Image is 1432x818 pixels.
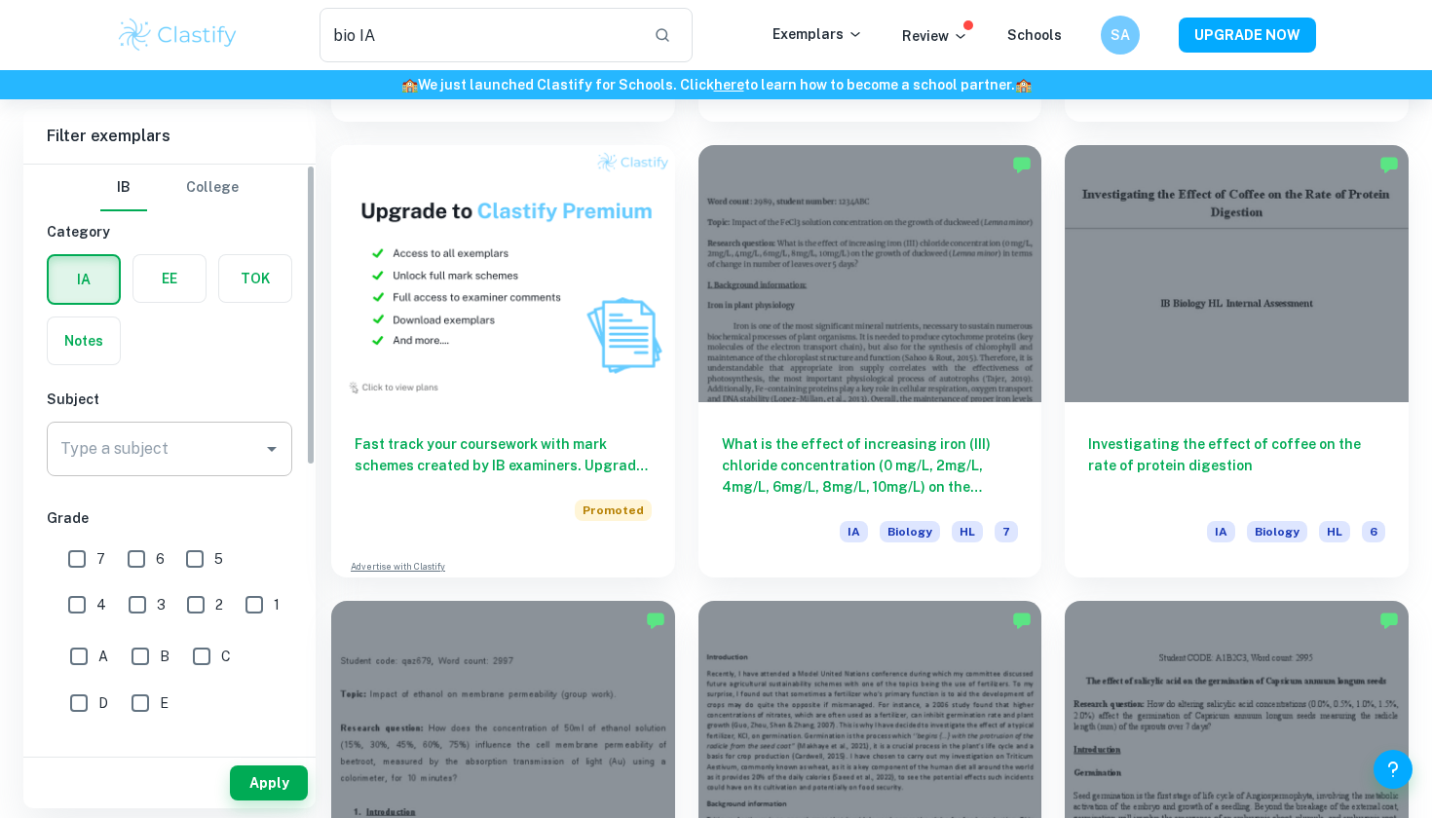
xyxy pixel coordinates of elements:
[258,435,285,463] button: Open
[722,433,1019,498] h6: What is the effect of increasing iron (III) chloride concentration (0 mg/L, 2mg/L, 4mg/L, 6mg/L, ...
[47,507,292,529] h6: Grade
[1379,611,1399,630] img: Marked
[98,646,108,667] span: A
[221,646,231,667] span: C
[1007,27,1062,43] a: Schools
[1319,521,1350,542] span: HL
[355,433,652,476] h6: Fast track your coursework with mark schemes created by IB examiners. Upgrade now
[1362,521,1385,542] span: 6
[902,25,968,47] p: Review
[698,145,1042,577] a: What is the effect of increasing iron (III) chloride concentration (0 mg/L, 2mg/L, 4mg/L, 6mg/L, ...
[100,165,147,211] button: IB
[4,74,1428,95] h6: We just launched Clastify for Schools. Click to learn how to become a school partner.
[1379,155,1399,174] img: Marked
[160,692,169,714] span: E
[331,145,675,402] img: Thumbnail
[1110,24,1132,46] h6: SA
[1207,521,1235,542] span: IA
[49,256,119,303] button: IA
[230,765,308,800] button: Apply
[401,77,418,93] span: 🏫
[351,560,445,574] a: Advertise with Clastify
[48,317,120,364] button: Notes
[160,646,170,667] span: B
[47,389,292,410] h6: Subject
[215,594,223,615] span: 2
[157,594,166,615] span: 3
[1012,155,1032,174] img: Marked
[186,165,239,211] button: College
[116,16,240,55] img: Clastify logo
[995,521,1018,542] span: 7
[646,611,665,630] img: Marked
[1179,18,1316,53] button: UPGRADE NOW
[133,255,206,302] button: EE
[100,165,239,211] div: Filter type choice
[219,255,291,302] button: TOK
[1101,16,1140,55] button: SA
[274,594,280,615] span: 1
[96,594,106,615] span: 4
[1065,145,1409,577] a: Investigating the effect of coffee on the rate of protein digestionIABiologyHL6
[214,548,223,570] span: 5
[156,548,165,570] span: 6
[23,109,316,164] h6: Filter exemplars
[1012,611,1032,630] img: Marked
[47,221,292,242] h6: Category
[840,521,868,542] span: IA
[773,23,863,45] p: Exemplars
[880,521,940,542] span: Biology
[98,692,108,714] span: D
[714,77,744,93] a: here
[96,548,105,570] span: 7
[47,746,292,767] h6: Level
[1088,433,1385,498] h6: Investigating the effect of coffee on the rate of protein digestion
[1015,77,1032,93] span: 🏫
[320,8,638,62] input: Search for any exemplars...
[952,521,983,542] span: HL
[575,500,652,521] span: Promoted
[1374,750,1413,789] button: Help and Feedback
[1247,521,1307,542] span: Biology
